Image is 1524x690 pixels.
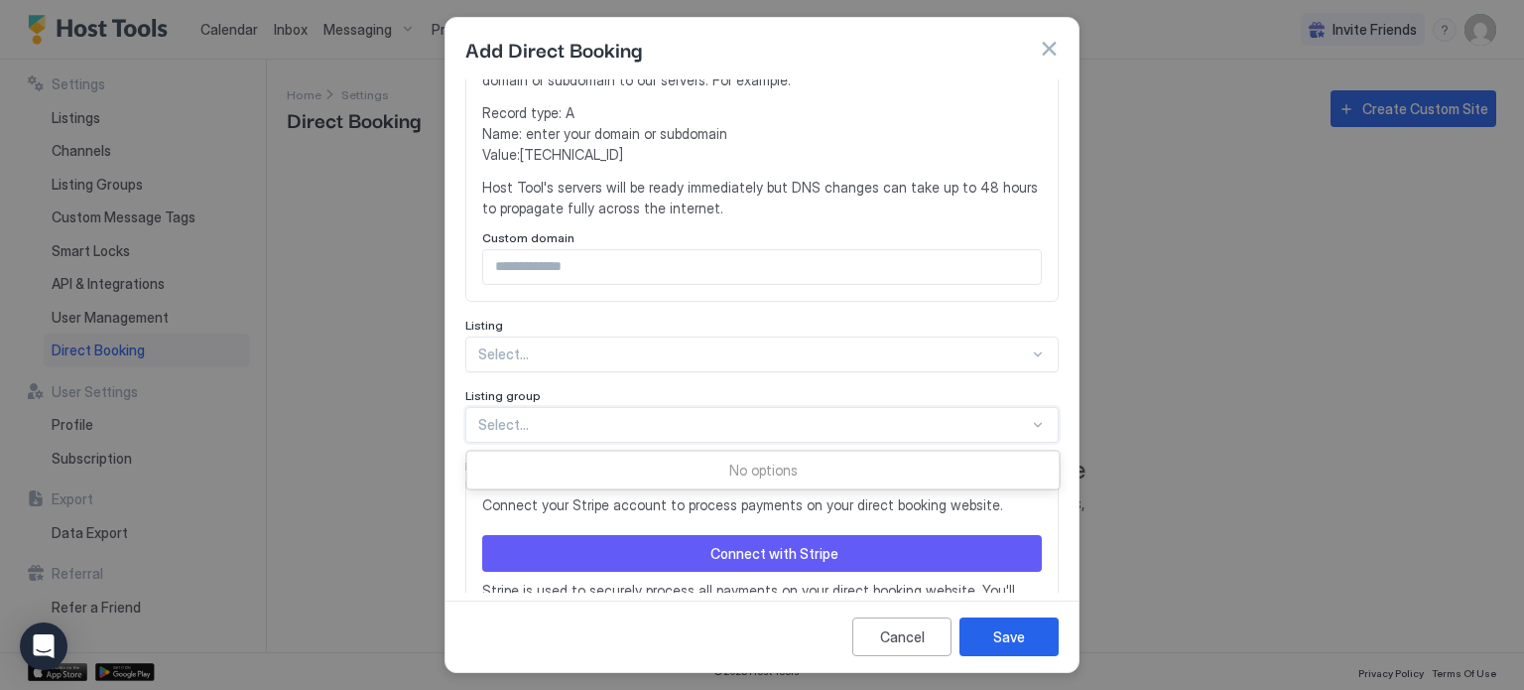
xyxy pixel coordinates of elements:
span: Connect your Stripe account to process payments on your direct booking website. [482,494,1042,515]
button: Connect with Stripe [482,535,1042,572]
div: Open Intercom Messenger [20,622,67,670]
span: Record type: A Name: enter your domain or subdomain Value: [TECHNICAL_ID] [482,102,1042,165]
button: Save [959,618,1059,656]
span: Listing group [465,388,541,403]
span: Stripe is used to securely process all payments on your direct booking website. You'll need a Str... [482,580,1042,621]
span: Listing [465,318,503,333]
span: Host Tool's servers will be ready immediately but DNS changes can take up to 48 hours to propagat... [482,177,1042,218]
div: No options [467,452,1059,488]
span: Add Direct Booking [465,34,642,64]
button: Cancel [852,618,952,656]
input: Input Field [483,250,1041,284]
div: Cancel [880,626,925,647]
span: Custom domain [482,230,574,245]
div: Save [993,626,1025,647]
span: Payment Processing [465,459,583,474]
div: Connect with Stripe [710,543,838,564]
